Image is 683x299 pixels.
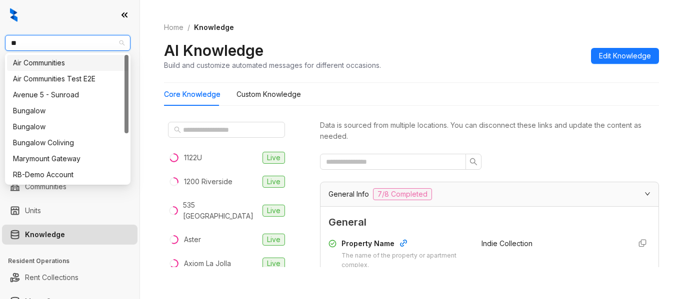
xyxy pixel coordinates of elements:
[2,134,137,154] li: Collections
[2,268,137,288] li: Rent Collections
[7,135,128,151] div: Bungalow Coliving
[7,71,128,87] div: Air Communities Test E2E
[184,234,201,245] div: Aster
[184,152,202,163] div: 1122U
[7,119,128,135] div: Bungalow
[164,60,381,70] div: Build and customize automated messages for different occasions.
[8,257,139,266] h3: Resident Operations
[174,126,181,133] span: search
[184,258,231,269] div: Axiom La Jolla
[13,153,122,164] div: Marymount Gateway
[320,120,659,142] div: Data is sourced from multiple locations. You can disconnect these links and update the content as...
[25,225,65,245] a: Knowledge
[164,89,220,100] div: Core Knowledge
[25,201,41,221] a: Units
[162,22,185,33] a: Home
[373,188,432,200] span: 7/8 Completed
[25,268,78,288] a: Rent Collections
[481,239,532,248] span: Indie Collection
[328,215,650,230] span: General
[2,177,137,197] li: Communities
[262,176,285,188] span: Live
[13,105,122,116] div: Bungalow
[341,251,469,270] div: The name of the property or apartment complex.
[341,238,469,251] div: Property Name
[194,23,234,31] span: Knowledge
[599,50,651,61] span: Edit Knowledge
[2,225,137,245] li: Knowledge
[184,176,232,187] div: 1200 Riverside
[13,89,122,100] div: Avenue 5 - Sunroad
[13,137,122,148] div: Bungalow Coliving
[262,258,285,270] span: Live
[13,169,122,180] div: RB-Demo Account
[7,167,128,183] div: RB-Demo Account
[262,205,285,217] span: Live
[2,110,137,130] li: Leasing
[13,73,122,84] div: Air Communities Test E2E
[7,55,128,71] div: Air Communities
[7,103,128,119] div: Bungalow
[13,57,122,68] div: Air Communities
[10,8,17,22] img: logo
[236,89,301,100] div: Custom Knowledge
[2,201,137,221] li: Units
[262,234,285,246] span: Live
[7,87,128,103] div: Avenue 5 - Sunroad
[2,67,137,87] li: Leads
[328,189,369,200] span: General Info
[183,200,258,222] div: 535 [GEOGRAPHIC_DATA]
[7,151,128,167] div: Marymount Gateway
[469,158,477,166] span: search
[320,182,658,206] div: General Info7/8 Completed
[591,48,659,64] button: Edit Knowledge
[164,41,263,60] h2: AI Knowledge
[644,191,650,197] span: expanded
[187,22,190,33] li: /
[262,152,285,164] span: Live
[25,177,66,197] a: Communities
[13,121,122,132] div: Bungalow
